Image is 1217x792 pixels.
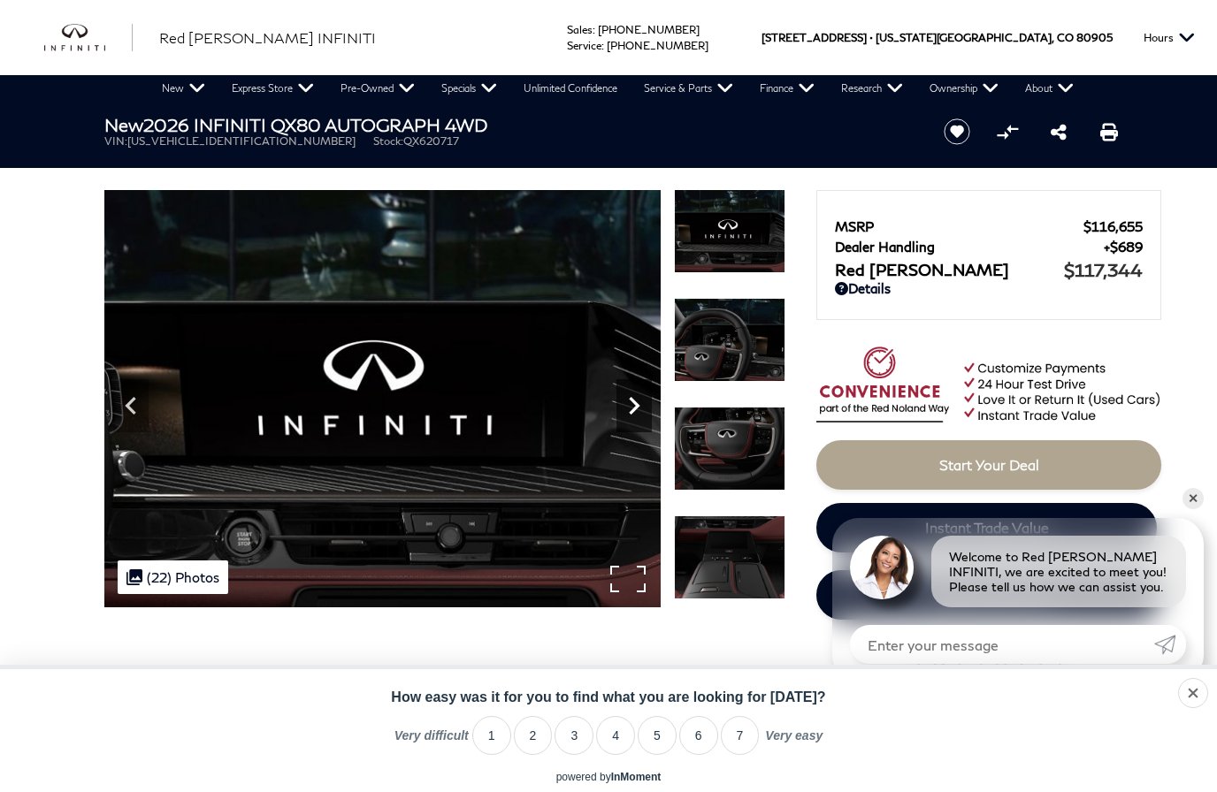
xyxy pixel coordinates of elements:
[835,259,1143,280] a: Red [PERSON_NAME] $117,344
[601,39,604,52] span: :
[104,190,661,607] img: New 2026 2T DYNAMIC META INFINITI AUTOGRAPH 4WD image 17
[631,75,746,102] a: Service & Parts
[721,716,760,755] li: 7
[1104,239,1143,255] span: $689
[850,536,914,599] img: Agent profile photo
[598,23,700,36] a: [PHONE_NUMBER]
[593,23,595,36] span: :
[510,75,631,102] a: Unlimited Confidence
[835,239,1104,255] span: Dealer Handling
[765,728,823,755] label: Very easy
[373,134,403,148] span: Stock:
[939,456,1039,473] span: Start Your Deal
[44,24,133,52] a: infiniti
[127,134,356,148] span: [US_VEHICLE_IDENTIFICATION_NUMBER]
[931,536,1186,607] div: Welcome to Red [PERSON_NAME] INFINITI, we are excited to meet you! Please tell us how we can assi...
[218,75,327,102] a: Express Store
[679,716,718,755] li: 6
[1100,121,1118,142] a: Print this New 2026 INFINITI QX80 AUTOGRAPH 4WD
[835,260,1064,279] span: Red [PERSON_NAME]
[596,716,635,755] li: 4
[567,23,593,36] span: Sales
[104,114,143,135] strong: New
[555,716,593,755] li: 3
[428,75,510,102] a: Specials
[762,31,1113,44] a: [STREET_ADDRESS] • [US_STATE][GEOGRAPHIC_DATA], CO 80905
[674,189,785,273] img: New 2026 2T DYNAMIC META INFINITI AUTOGRAPH 4WD image 17
[835,280,1143,296] a: Details
[835,218,1083,234] span: MSRP
[674,407,785,491] img: New 2026 2T DYNAMIC META INFINITI AUTOGRAPH 4WD image 19
[472,716,511,755] li: 1
[394,728,469,755] label: Very difficult
[44,24,133,52] img: INFINITI
[994,118,1021,145] button: Compare Vehicle
[816,440,1161,490] a: Start Your Deal
[1064,259,1143,280] span: $117,344
[104,115,914,134] h1: 2026 INFINITI QX80 AUTOGRAPH 4WD
[828,75,916,102] a: Research
[104,134,127,148] span: VIN:
[113,379,149,432] div: Previous
[638,716,677,755] li: 5
[611,771,662,783] a: InMoment
[1051,121,1067,142] a: Share this New 2026 INFINITI QX80 AUTOGRAPH 4WD
[850,625,1154,664] input: Enter your message
[835,239,1143,255] a: Dealer Handling $689
[746,75,828,102] a: Finance
[607,39,708,52] a: [PHONE_NUMBER]
[816,503,1157,552] a: Instant Trade Value
[403,134,459,148] span: QX620717
[1154,625,1186,664] a: Submit
[938,118,976,146] button: Save vehicle
[149,75,1087,102] nav: Main Navigation
[567,39,601,52] span: Service
[159,29,376,46] span: Red [PERSON_NAME] INFINITI
[118,560,228,594] div: (22) Photos
[1083,218,1143,234] span: $116,655
[1178,678,1208,708] div: Close survey
[916,75,1012,102] a: Ownership
[816,570,1161,620] a: Schedule Test Drive
[616,379,652,432] div: Next
[556,771,662,783] div: powered by inmoment
[159,27,376,49] a: Red [PERSON_NAME] INFINITI
[835,218,1143,234] a: MSRP $116,655
[1012,75,1087,102] a: About
[674,515,785,599] img: New 2026 2T DYNAMIC META INFINITI AUTOGRAPH 4WD image 20
[327,75,428,102] a: Pre-Owned
[674,298,785,382] img: New 2026 2T DYNAMIC META INFINITI AUTOGRAPH 4WD image 18
[149,75,218,102] a: New
[514,716,553,755] li: 2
